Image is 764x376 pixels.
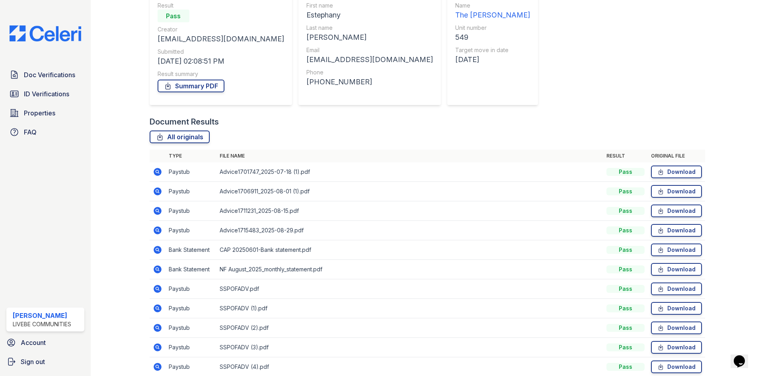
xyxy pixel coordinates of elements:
a: Download [651,244,702,256]
div: [PHONE_NUMBER] [306,76,433,88]
div: LiveBe Communities [13,320,71,328]
div: Pass [606,265,645,273]
div: Pass [606,168,645,176]
div: [PERSON_NAME] [13,311,71,320]
div: Estephany [306,10,433,21]
div: Pass [606,226,645,234]
a: Sign out [3,354,88,370]
td: Paystub [166,318,216,338]
div: Pass [606,304,645,312]
div: Pass [606,246,645,254]
th: File name [216,150,603,162]
td: Bank Statement [166,240,216,260]
div: Target move in date [455,46,530,54]
div: Name [455,2,530,10]
div: 549 [455,32,530,43]
a: All originals [150,131,210,143]
a: Download [651,302,702,315]
div: Pass [606,285,645,293]
td: CAP 20250601-Bank statement.pdf [216,240,603,260]
a: Download [651,360,702,373]
span: ID Verifications [24,89,69,99]
a: FAQ [6,124,84,140]
td: Advice1711231_2025-08-15.pdf [216,201,603,221]
span: Account [21,338,46,347]
span: Properties [24,108,55,118]
div: Pass [606,187,645,195]
a: Account [3,335,88,351]
div: Email [306,46,433,54]
div: Result summary [158,70,284,78]
a: Summary PDF [158,80,224,92]
td: SSPOFADV (1).pdf [216,299,603,318]
td: Paystub [166,182,216,201]
div: Pass [158,10,189,22]
td: Paystub [166,162,216,182]
a: Download [651,166,702,178]
a: Download [651,263,702,276]
div: Creator [158,25,284,33]
div: Phone [306,68,433,76]
th: Type [166,150,216,162]
img: CE_Logo_Blue-a8612792a0a2168367f1c8372b55b34899dd931a85d93a1a3d3e32e68fde9ad4.png [3,25,88,41]
div: [DATE] 02:08:51 PM [158,56,284,67]
span: Sign out [21,357,45,366]
span: FAQ [24,127,37,137]
td: Paystub [166,338,216,357]
td: SSPOFADV (2).pdf [216,318,603,338]
div: [EMAIL_ADDRESS][DOMAIN_NAME] [306,54,433,65]
th: Original file [648,150,705,162]
td: SSPOFADV.pdf [216,279,603,299]
a: Properties [6,105,84,121]
iframe: chat widget [731,344,756,368]
div: Pass [606,363,645,371]
td: SSPOFADV (3).pdf [216,338,603,357]
td: Paystub [166,221,216,240]
td: Advice1701747_2025-07-18 (1).pdf [216,162,603,182]
div: Last name [306,24,433,32]
div: Document Results [150,116,219,127]
td: Bank Statement [166,260,216,279]
a: Name The [PERSON_NAME] [455,2,530,21]
div: [DATE] [455,54,530,65]
a: Doc Verifications [6,67,84,83]
a: Download [651,321,702,334]
td: NF August_2025_monthly_statement.pdf [216,260,603,279]
div: Submitted [158,48,284,56]
td: Paystub [166,299,216,318]
td: Paystub [166,201,216,221]
div: Pass [606,343,645,351]
a: Download [651,205,702,217]
div: [PERSON_NAME] [306,32,433,43]
a: Download [651,282,702,295]
div: Pass [606,207,645,215]
div: Pass [606,324,645,332]
div: Unit number [455,24,530,32]
div: First name [306,2,433,10]
td: Advice1706911_2025-08-01 (1).pdf [216,182,603,201]
a: Download [651,341,702,354]
span: Doc Verifications [24,70,75,80]
th: Result [603,150,648,162]
a: Download [651,224,702,237]
td: Paystub [166,279,216,299]
a: ID Verifications [6,86,84,102]
div: The [PERSON_NAME] [455,10,530,21]
a: Download [651,185,702,198]
div: [EMAIL_ADDRESS][DOMAIN_NAME] [158,33,284,45]
div: Result [158,2,284,10]
td: Advice1715483_2025-08-29.pdf [216,221,603,240]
